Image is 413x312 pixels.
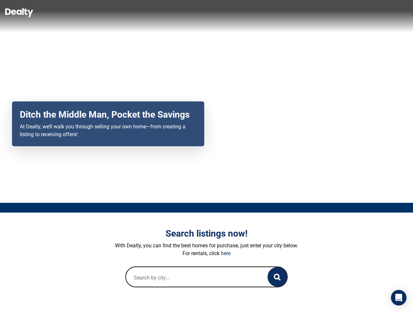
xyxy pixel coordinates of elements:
a: here [221,250,231,256]
p: With Dealty, you can find the best homes for purchase, just enter your city below. [26,242,387,250]
div: Open Intercom Messenger [391,290,407,305]
h2: Ditch the Middle Man, Pocket the Savings [20,109,196,120]
p: For rentals, click [26,250,387,257]
p: At Dealty, we’ll walk you through selling your own home—from creating a listing to receiving offers! [20,123,196,138]
input: Search by city... [126,267,255,288]
h3: Search listings now! [26,228,387,239]
img: Dealty - Buy, Sell & Rent Homes [5,8,33,17]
